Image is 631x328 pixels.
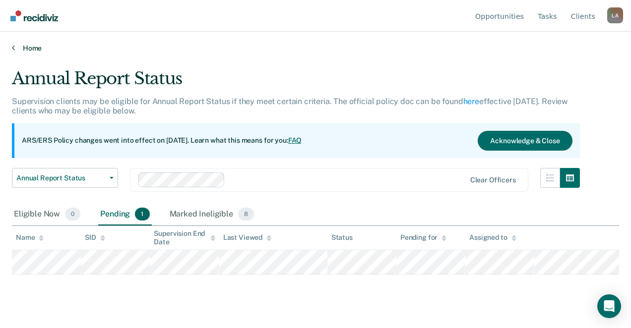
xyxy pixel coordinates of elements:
a: FAQ [288,136,302,144]
button: Profile dropdown button [607,7,623,23]
div: Open Intercom Messenger [597,294,621,318]
p: Supervision clients may be eligible for Annual Report Status if they meet certain criteria. The o... [12,97,568,115]
div: SID [85,233,105,242]
div: Assigned to [469,233,516,242]
span: Annual Report Status [16,174,106,182]
div: Supervision End Date [154,229,215,246]
button: Annual Report Status [12,168,118,188]
button: Acknowledge & Close [478,131,572,151]
div: Pending for [400,233,446,242]
p: ARS/ERS Policy changes went into effect on [DATE]. Learn what this means for you: [22,136,302,146]
a: here [463,97,479,106]
img: Recidiviz [10,10,58,21]
div: Eligible Now0 [12,204,82,225]
span: 8 [238,208,254,220]
div: L A [607,7,623,23]
a: Home [12,44,619,53]
span: 0 [65,208,80,220]
div: Status [331,233,353,242]
span: 1 [135,208,149,220]
div: Clear officers [470,176,516,184]
div: Marked Ineligible8 [168,204,256,225]
div: Annual Report Status [12,68,580,97]
div: Pending1 [98,204,151,225]
div: Name [16,233,44,242]
div: Last Viewed [223,233,271,242]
